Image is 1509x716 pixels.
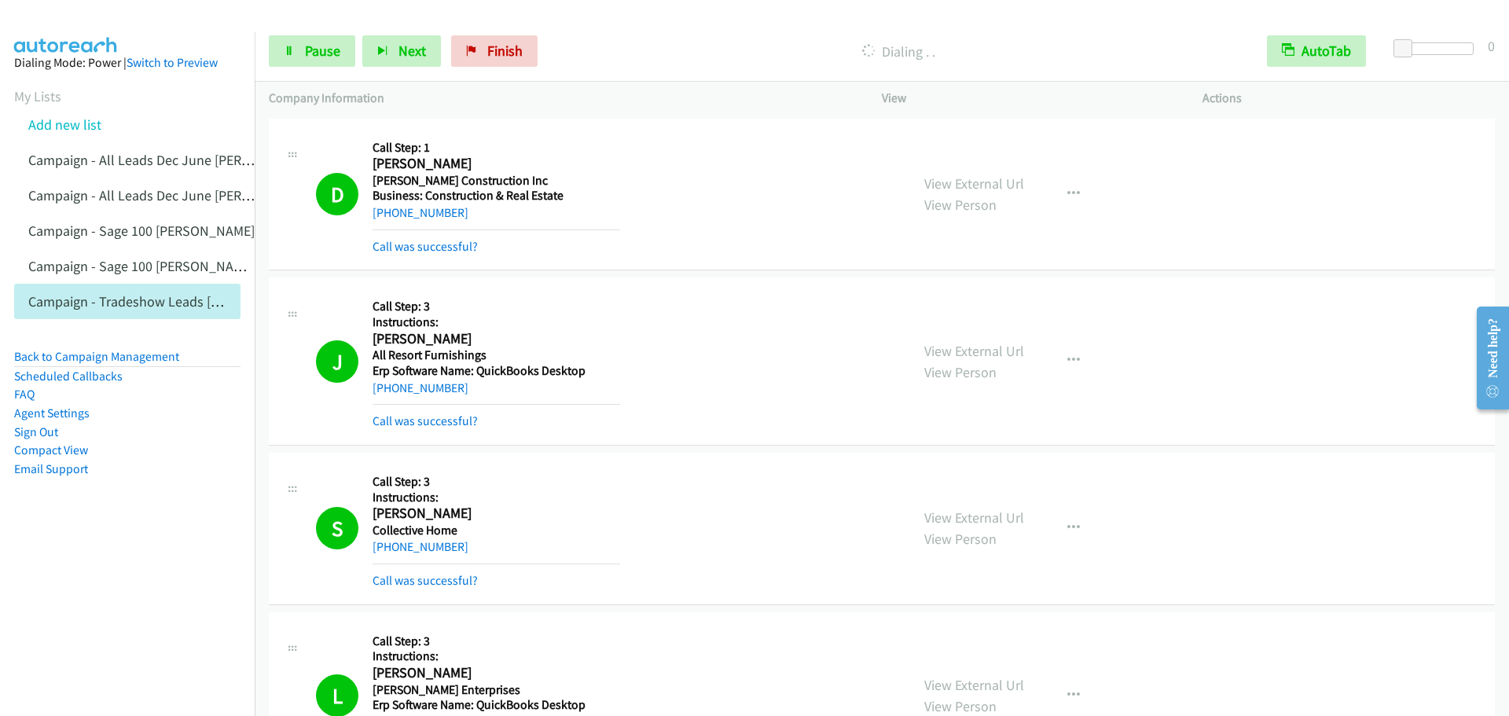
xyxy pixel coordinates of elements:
[14,87,61,105] a: My Lists
[1401,42,1474,55] div: Delay between calls (in seconds)
[373,188,620,204] h5: Business: Construction & Real Estate
[373,173,620,189] h5: [PERSON_NAME] Construction Inc
[28,186,359,204] a: Campaign - All Leads Dec June [PERSON_NAME] Cloned
[451,35,538,67] a: Finish
[362,35,441,67] button: Next
[373,314,620,330] h5: Instructions:
[28,116,101,134] a: Add new list
[882,89,1174,108] p: View
[1202,89,1495,108] p: Actions
[14,442,88,457] a: Compact View
[28,292,351,310] a: Campaign - Tradeshow Leads [PERSON_NAME] Cloned
[373,330,620,348] h2: [PERSON_NAME]
[924,530,997,548] a: View Person
[924,342,1024,360] a: View External Url
[316,507,358,549] h1: S
[373,239,478,254] a: Call was successful?
[373,363,620,379] h5: Erp Software Name: QuickBooks Desktop
[373,648,620,664] h5: Instructions:
[1463,296,1509,420] iframe: Resource Center
[373,523,620,538] h5: Collective Home
[373,539,468,554] a: [PHONE_NUMBER]
[373,682,620,698] h5: [PERSON_NAME] Enterprises
[14,424,58,439] a: Sign Out
[14,349,179,364] a: Back to Campaign Management
[269,89,854,108] p: Company Information
[373,347,620,363] h5: All Resort Furnishings
[14,387,35,402] a: FAQ
[373,697,620,713] h5: Erp Software Name: QuickBooks Desktop
[373,505,620,523] h2: [PERSON_NAME]
[373,299,620,314] h5: Call Step: 3
[127,55,218,70] a: Switch to Preview
[924,196,997,214] a: View Person
[373,140,620,156] h5: Call Step: 1
[373,155,620,173] h2: [PERSON_NAME]
[28,222,255,240] a: Campaign - Sage 100 [PERSON_NAME]
[924,697,997,715] a: View Person
[269,35,355,67] a: Pause
[1267,35,1366,67] button: AutoTab
[1488,35,1495,57] div: 0
[373,633,620,649] h5: Call Step: 3
[14,461,88,476] a: Email Support
[924,174,1024,193] a: View External Url
[316,173,358,215] h1: D
[14,369,123,384] a: Scheduled Callbacks
[305,42,340,60] span: Pause
[28,257,300,275] a: Campaign - Sage 100 [PERSON_NAME] Cloned
[559,41,1239,62] p: Dialing . .
[373,474,620,490] h5: Call Step: 3
[14,406,90,420] a: Agent Settings
[373,413,478,428] a: Call was successful?
[373,490,620,505] h5: Instructions:
[924,509,1024,527] a: View External Url
[373,573,478,588] a: Call was successful?
[924,676,1024,694] a: View External Url
[398,42,426,60] span: Next
[28,151,314,169] a: Campaign - All Leads Dec June [PERSON_NAME]
[14,53,240,72] div: Dialing Mode: Power |
[924,363,997,381] a: View Person
[373,205,468,220] a: [PHONE_NUMBER]
[316,340,358,383] h1: J
[373,380,468,395] a: [PHONE_NUMBER]
[373,664,620,682] h2: [PERSON_NAME]
[487,42,523,60] span: Finish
